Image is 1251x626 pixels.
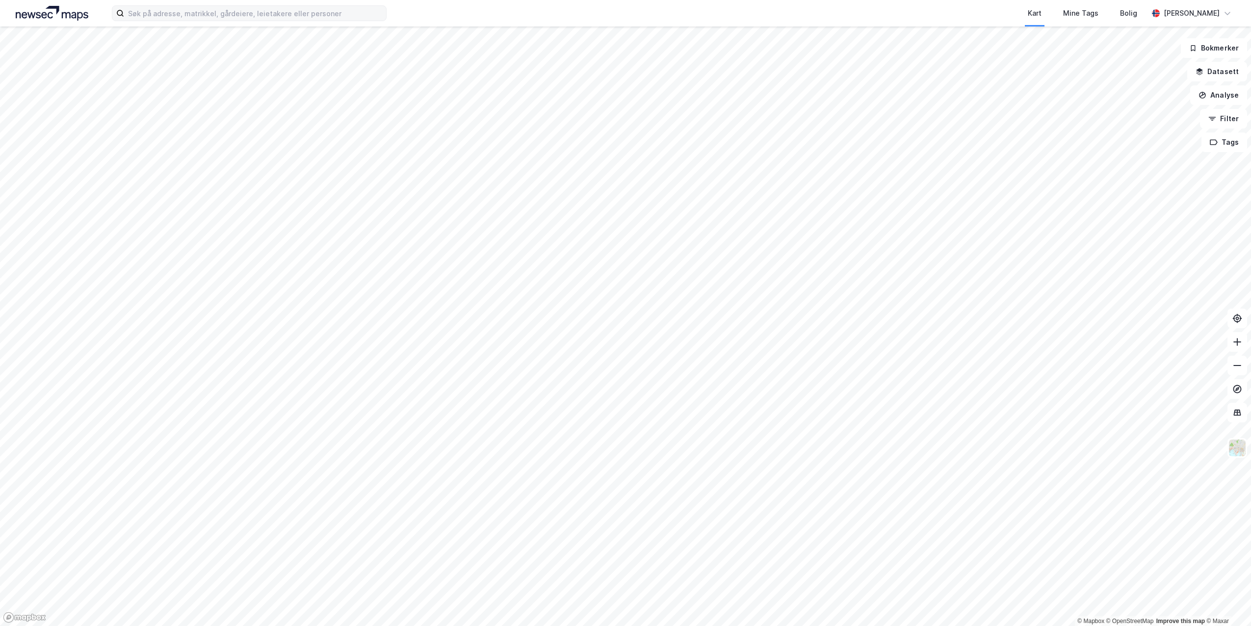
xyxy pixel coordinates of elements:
[1190,85,1247,105] button: Analyse
[1187,62,1247,81] button: Datasett
[1077,618,1104,625] a: Mapbox
[1202,579,1251,626] iframe: Chat Widget
[1200,109,1247,129] button: Filter
[1228,439,1247,457] img: Z
[1181,38,1247,58] button: Bokmerker
[1202,579,1251,626] div: Kontrollprogram for chat
[1164,7,1220,19] div: [PERSON_NAME]
[124,6,386,21] input: Søk på adresse, matrikkel, gårdeiere, leietakere eller personer
[3,612,46,623] a: Mapbox homepage
[1156,618,1205,625] a: Improve this map
[1201,132,1247,152] button: Tags
[1120,7,1137,19] div: Bolig
[1063,7,1098,19] div: Mine Tags
[1106,618,1154,625] a: OpenStreetMap
[16,6,88,21] img: logo.a4113a55bc3d86da70a041830d287a7e.svg
[1028,7,1042,19] div: Kart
